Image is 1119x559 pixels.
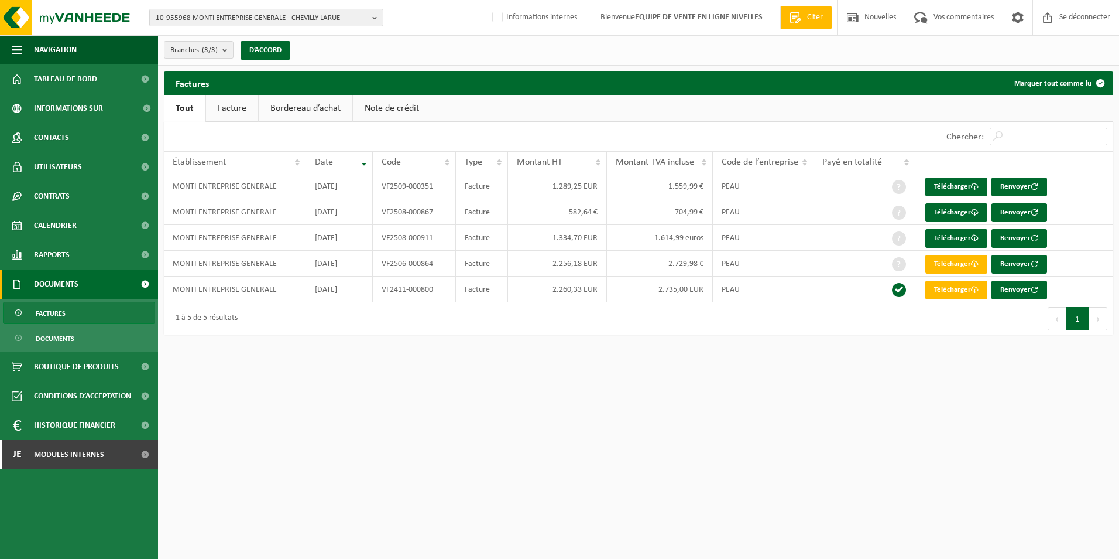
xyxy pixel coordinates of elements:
[34,381,131,411] span: Conditions d’acceptation
[1000,209,1031,216] font: Renvoyer
[170,308,238,329] div: 1 à 5 de 5 résultats
[607,173,713,199] td: 1.559,99 €
[306,199,373,225] td: [DATE]
[34,440,104,469] span: Modules internes
[991,203,1047,222] button: Renvoyer
[991,178,1047,196] button: Renvoyer
[946,132,984,142] label: Chercher:
[925,229,987,248] a: Télécharger
[306,277,373,302] td: [DATE]
[241,41,290,60] button: D’ACCORD
[780,6,832,29] a: Citer
[713,173,813,199] td: PEAU
[925,178,987,196] a: Télécharger
[508,277,607,302] td: 2.260,33 EUR
[934,234,971,242] font: Télécharger
[456,277,507,302] td: Facture
[934,286,971,294] font: Télécharger
[315,158,333,167] span: Date
[456,173,507,199] td: Facture
[600,13,763,22] font: Bienvenue
[616,158,694,167] span: Montant TVA incluse
[934,183,971,190] font: Télécharger
[306,251,373,277] td: [DATE]
[259,95,352,122] a: Bordereau d’achat
[164,95,205,122] a: Tout
[991,229,1047,248] button: Renvoyer
[306,173,373,199] td: [DATE]
[508,251,607,277] td: 2.256,18 EUR
[34,211,77,240] span: Calendrier
[1000,234,1031,242] font: Renvoyer
[202,46,218,54] count: (3/3)
[373,225,456,251] td: VF2508-000911
[164,277,306,302] td: MONTI ENTREPRISE GENERALE
[456,251,507,277] td: Facture
[3,327,155,349] a: Documents
[34,64,97,94] span: Tableau de bord
[991,255,1047,274] button: Renvoyer
[465,158,482,167] span: Type
[34,411,115,440] span: Historique financier
[722,158,798,167] span: Code de l’entreprise
[173,158,226,167] span: Établissement
[306,225,373,251] td: [DATE]
[607,225,713,251] td: 1.614,99 euros
[456,225,507,251] td: Facture
[925,255,987,274] a: Télécharger
[34,270,78,299] span: Documents
[382,158,401,167] span: Code
[508,173,607,199] td: 1.289,25 EUR
[34,94,135,123] span: Informations sur l’entreprise
[934,260,971,268] font: Télécharger
[373,277,456,302] td: VF2411-000800
[1005,71,1112,95] button: Marquer tout comme lu
[517,158,562,167] span: Montant HT
[206,95,258,122] a: Facture
[149,9,383,26] button: 10-955968 MONTI ENTREPRISE GENERALE - CHEVILLY LARUE
[34,182,70,211] span: Contrats
[164,173,306,199] td: MONTI ENTREPRISE GENERALE
[164,41,234,59] button: Branches(3/3)
[164,71,221,94] h2: Factures
[925,203,987,222] a: Télécharger
[12,440,22,469] span: Je
[991,281,1047,299] button: Renvoyer
[822,158,882,167] span: Payé en totalité
[1066,307,1089,330] button: 1
[34,352,119,381] span: Boutique de produits
[934,209,971,216] font: Télécharger
[607,199,713,225] td: 704,99 €
[353,95,431,122] a: Note de crédit
[490,9,577,26] label: Informations internes
[804,12,826,23] span: Citer
[1048,307,1066,330] button: Précédent
[373,199,456,225] td: VF2508-000867
[373,251,456,277] td: VF2506-000864
[635,13,763,22] strong: EQUIPE DE VENTE EN LIGNE NIVELLES
[36,328,74,350] span: Documents
[1000,260,1031,268] font: Renvoyer
[1089,307,1107,330] button: Prochain
[607,251,713,277] td: 2.729,98 €
[36,302,66,325] span: Factures
[164,199,306,225] td: MONTI ENTREPRISE GENERALE
[34,152,82,182] span: Utilisateurs
[713,199,813,225] td: PEAU
[508,225,607,251] td: 1.334,70 EUR
[170,42,218,59] span: Branches
[1000,183,1031,190] font: Renvoyer
[3,302,155,324] a: Factures
[164,225,306,251] td: MONTI ENTREPRISE GENERALE
[164,251,306,277] td: MONTI ENTREPRISE GENERALE
[34,35,77,64] span: Navigation
[1000,286,1031,294] font: Renvoyer
[713,277,813,302] td: PEAU
[713,251,813,277] td: PEAU
[34,240,70,270] span: Rapports
[508,199,607,225] td: 582,64 €
[156,9,368,27] span: 10-955968 MONTI ENTREPRISE GENERALE - CHEVILLY LARUE
[34,123,69,152] span: Contacts
[607,277,713,302] td: 2.735,00 EUR
[713,225,813,251] td: PEAU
